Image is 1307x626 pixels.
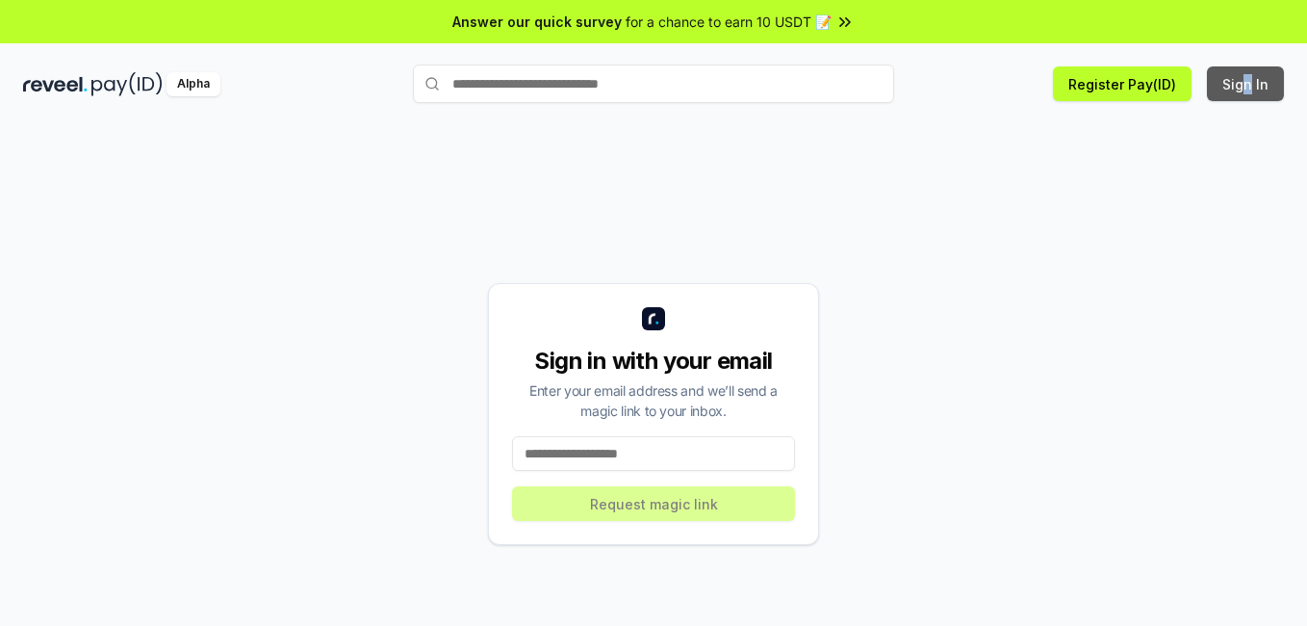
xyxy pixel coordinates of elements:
[626,12,832,32] span: for a chance to earn 10 USDT 📝
[452,12,622,32] span: Answer our quick survey
[642,307,665,330] img: logo_small
[512,346,795,377] div: Sign in with your email
[512,380,795,421] div: Enter your email address and we’ll send a magic link to your inbox.
[167,72,220,96] div: Alpha
[23,72,88,96] img: reveel_dark
[91,72,163,96] img: pay_id
[1207,66,1284,101] button: Sign In
[1053,66,1192,101] button: Register Pay(ID)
